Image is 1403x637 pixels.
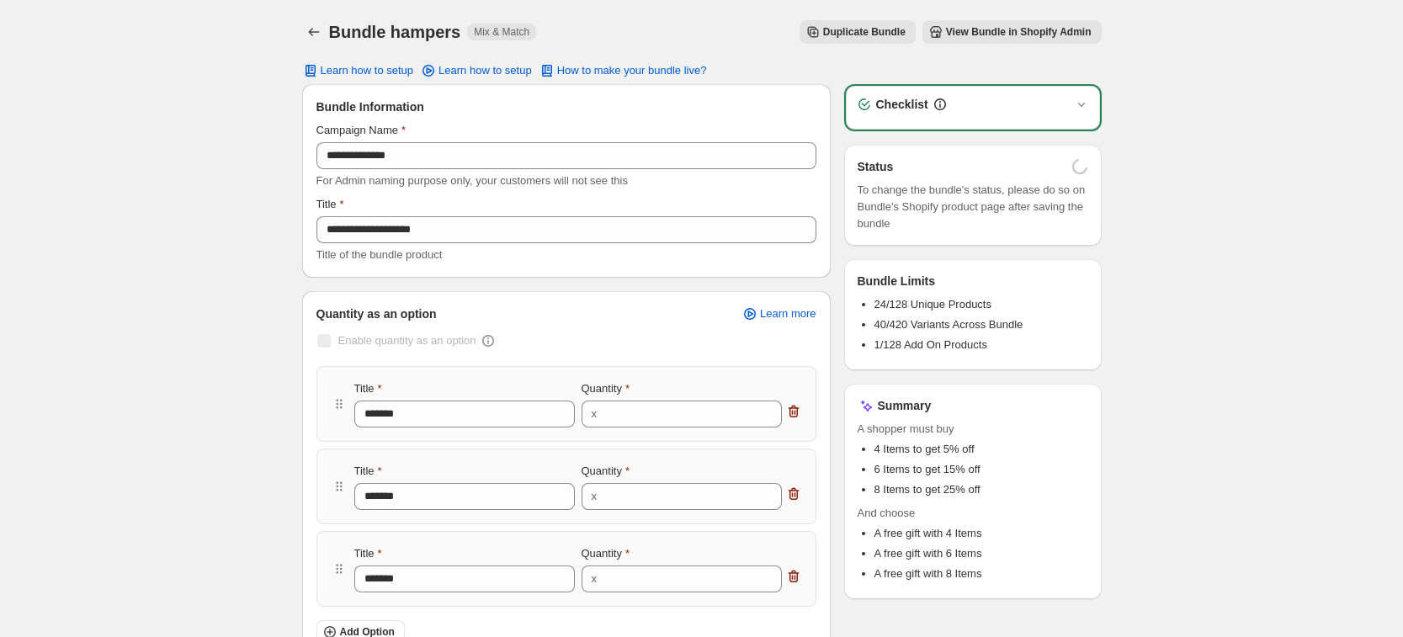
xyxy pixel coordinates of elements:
label: Title [354,545,382,562]
li: 4 Items to get 5% off [874,441,1088,458]
label: Title [316,196,344,213]
span: Duplicate Bundle [823,25,906,39]
span: 24/128 Unique Products [874,298,991,311]
span: Learn more [760,307,816,321]
span: Learn how to setup [321,64,414,77]
li: A free gift with 6 Items [874,545,1088,562]
button: Learn how to setup [292,59,424,82]
a: Learn how to setup [410,59,542,82]
h3: Checklist [876,96,928,113]
button: Duplicate Bundle [800,20,916,44]
span: Learn how to setup [438,64,532,77]
div: x [592,488,598,505]
span: Bundle Information [316,98,424,115]
span: To change the bundle's status, please do so on Bundle's Shopify product page after saving the bundle [858,182,1088,232]
h3: Status [858,158,894,175]
li: A free gift with 8 Items [874,565,1088,582]
span: And choose [858,505,1088,522]
li: 8 Items to get 25% off [874,481,1088,498]
span: A shopper must buy [858,421,1088,438]
span: Enable quantity as an option [338,334,476,347]
span: For Admin naming purpose only, your customers will not see this [316,174,628,187]
label: Title [354,380,382,397]
label: Title [354,463,382,480]
span: How to make your bundle live? [557,64,707,77]
button: View Bundle in Shopify Admin [922,20,1102,44]
span: Mix & Match [474,25,529,39]
span: View Bundle in Shopify Admin [946,25,1092,39]
label: Campaign Name [316,122,407,139]
label: Quantity [582,545,630,562]
label: Quantity [582,380,630,397]
h3: Summary [878,397,932,414]
label: Quantity [582,463,630,480]
div: x [592,406,598,422]
h1: Bundle hampers [329,22,461,42]
li: 6 Items to get 15% off [874,461,1088,478]
a: Learn more [731,302,826,326]
h3: Bundle Limits [858,273,936,289]
span: Quantity as an option [316,305,437,322]
button: Back [302,20,326,44]
span: 40/420 Variants Across Bundle [874,318,1023,331]
li: A free gift with 4 Items [874,525,1088,542]
span: 1/128 Add On Products [874,338,987,351]
div: x [592,571,598,587]
span: Title of the bundle product [316,248,443,261]
button: How to make your bundle live? [529,59,717,82]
